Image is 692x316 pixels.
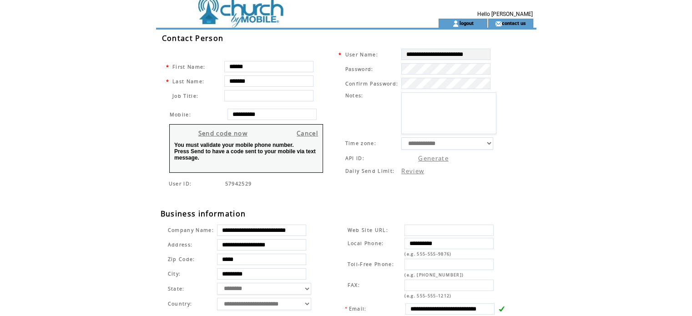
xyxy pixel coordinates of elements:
img: account_icon.gif [452,20,459,27]
span: Company Name: [168,227,214,233]
a: Cancel [297,129,318,137]
span: Password: [345,66,373,72]
span: FAX: [347,282,359,288]
span: Business information [161,209,246,219]
span: Mobile: [170,111,191,118]
span: Last Name: [172,78,204,85]
span: Email: [349,306,367,312]
span: Job Title: [172,93,198,99]
span: State: [168,286,214,292]
a: logout [459,20,473,26]
a: contact us [502,20,526,26]
span: Toll-Free Phone: [347,261,394,267]
span: (e.g. [PHONE_NUMBER]) [404,272,464,278]
span: Confirm Password: [345,80,398,87]
a: Send code now [198,129,248,137]
span: Indicates the agent code for sign up page with sales agent or reseller tracking code [225,181,252,187]
img: v.gif [498,306,505,312]
span: User Name: [345,51,378,58]
img: contact_us_icon.gif [495,20,502,27]
span: Time zone: [345,140,376,146]
span: You must validate your mobile phone number. Press Send to have a code sent to your mobile via tex... [174,142,316,161]
a: Generate [418,154,449,162]
span: Country: [168,301,192,307]
span: API ID: [345,155,364,161]
span: City: [168,271,181,277]
span: Indicates the agent code for sign up page with sales agent or reseller tracking code [169,181,192,187]
span: Notes: [345,92,363,99]
span: Web Site URL: [347,227,388,233]
a: Review [401,167,424,175]
span: Local Phone: [347,240,384,246]
span: (e.g. 555-555-1212) [404,293,451,299]
span: Contact Person [162,33,224,43]
span: First Name: [172,64,206,70]
span: (e.g. 555-555-9876) [404,251,451,257]
span: Zip Code: [168,256,195,262]
span: Hello [PERSON_NAME] [477,11,533,17]
span: (e.g. 17325551212) [227,123,273,129]
span: Address: [168,241,193,248]
span: Daily Send Limit: [345,168,394,174]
